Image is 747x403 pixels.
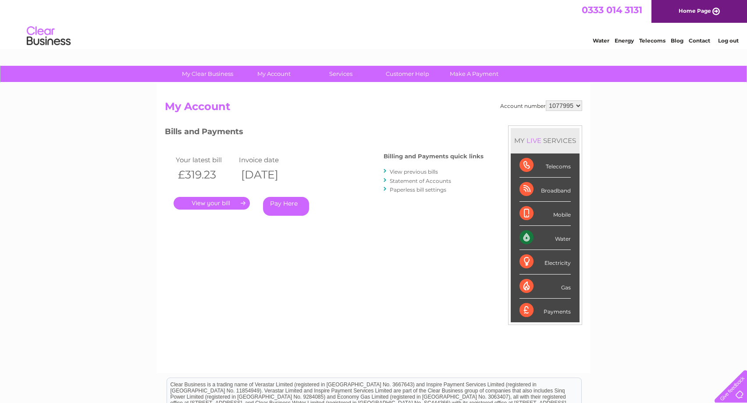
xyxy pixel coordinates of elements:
[639,37,665,44] a: Telecoms
[171,66,244,82] a: My Clear Business
[525,136,543,145] div: LIVE
[519,226,571,250] div: Water
[500,100,582,111] div: Account number
[390,178,451,184] a: Statement of Accounts
[371,66,444,82] a: Customer Help
[165,100,582,117] h2: My Account
[174,166,237,184] th: £319.23
[237,154,300,166] td: Invoice date
[238,66,310,82] a: My Account
[390,186,446,193] a: Paperless bill settings
[263,197,309,216] a: Pay Here
[174,154,237,166] td: Your latest bill
[718,37,739,44] a: Log out
[26,23,71,50] img: logo.png
[305,66,377,82] a: Services
[582,4,642,15] a: 0333 014 3131
[519,275,571,299] div: Gas
[689,37,710,44] a: Contact
[519,202,571,226] div: Mobile
[519,153,571,178] div: Telecoms
[384,153,484,160] h4: Billing and Payments quick links
[671,37,683,44] a: Blog
[519,299,571,322] div: Payments
[593,37,609,44] a: Water
[390,168,438,175] a: View previous bills
[438,66,510,82] a: Make A Payment
[511,128,580,153] div: MY SERVICES
[237,166,300,184] th: [DATE]
[519,250,571,274] div: Electricity
[165,125,484,141] h3: Bills and Payments
[519,178,571,202] div: Broadband
[174,197,250,210] a: .
[615,37,634,44] a: Energy
[167,5,581,43] div: Clear Business is a trading name of Verastar Limited (registered in [GEOGRAPHIC_DATA] No. 3667643...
